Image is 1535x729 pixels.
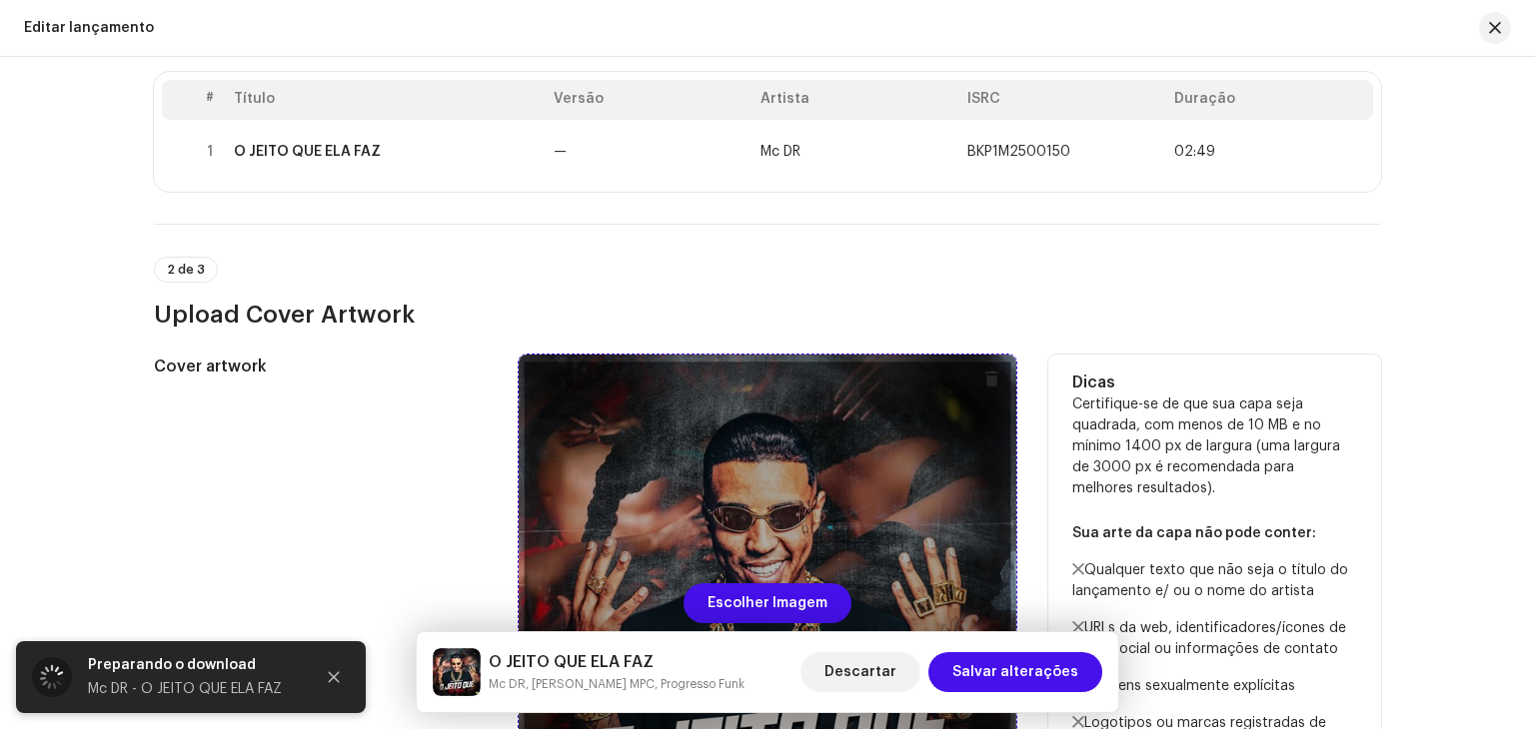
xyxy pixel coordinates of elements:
[959,80,1166,120] th: ISRC
[824,652,896,692] span: Descartar
[489,674,745,694] small: O JEITO QUE ELA FAZ
[433,648,481,696] img: 9b51a704-d5cd-4780-bdd6-4beae841b1a5
[154,355,487,378] h5: Cover artwork
[88,677,298,701] div: Mc DR - O JEITO QUE ELA FAZ
[800,652,920,692] button: Descartar
[1072,618,1357,660] p: URLs da web, identificadores/ícones de mídia social ou informações de contato
[753,80,959,120] th: Artista
[1072,676,1357,697] p: Imagens sexualmente explícitas
[234,144,381,160] div: O JEITO QUE ELA FAZ
[967,145,1070,159] span: BKP1M2500150
[154,299,1381,331] h3: Upload Cover Artwork
[708,583,827,623] span: Escolher Imagem
[952,652,1078,692] span: Salvar alterações
[546,80,753,120] th: Versão
[554,145,567,159] span: —
[684,583,851,623] button: Escolher Imagem
[1072,560,1357,602] p: Qualquer texto que não seja o título do lançamento e/ ou o nome do artista
[1166,80,1373,120] th: Duração
[226,80,546,120] th: Título
[489,650,745,674] h5: O JEITO QUE ELA FAZ
[761,145,800,159] span: Mc DR
[928,652,1102,692] button: Salvar alterações
[88,653,298,677] div: Preparando o download
[1072,370,1357,394] h5: Dicas
[314,657,354,697] button: Close
[1174,144,1215,160] span: 02:49
[1072,523,1357,544] p: Sua arte da capa não pode conter:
